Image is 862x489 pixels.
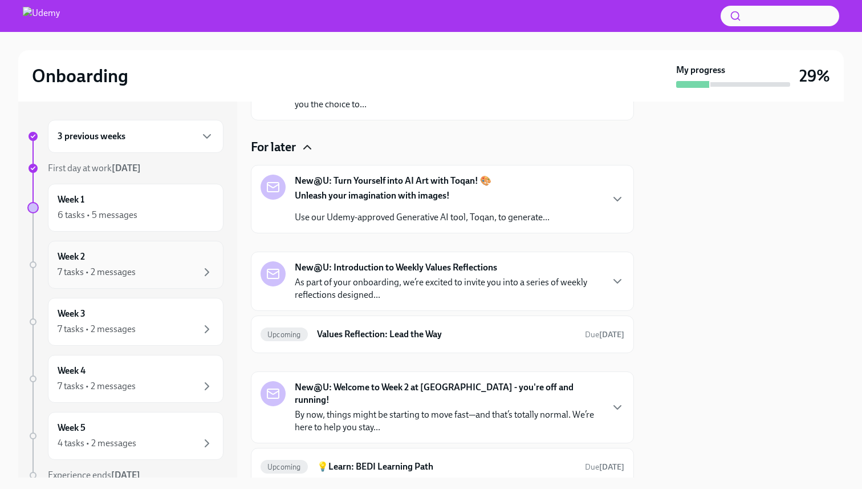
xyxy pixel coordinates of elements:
a: Upcoming💡Learn: BEDI Learning PathDue[DATE] [261,458,624,476]
span: October 18th, 2025 11:00 [585,462,624,472]
h3: 29% [799,66,830,86]
strong: [DATE] [111,470,140,480]
a: Week 16 tasks • 5 messages [27,184,223,232]
h6: Week 3 [58,308,86,320]
h4: For later [251,139,296,156]
strong: New@U: Introduction to Weekly Values Reflections [295,261,497,274]
h6: Week 4 [58,365,86,377]
div: 7 tasks • 2 messages [58,266,136,278]
a: First day at work[DATE] [27,162,223,175]
strong: Unleash your imagination with images! [295,190,450,201]
span: Due [585,330,624,340]
p: By now, things might be starting to move fast—and that’s totally normal. We’re here to help you s... [295,409,601,434]
a: Week 27 tasks • 2 messages [27,241,223,289]
a: Week 37 tasks • 2 messages [27,298,223,346]
div: 7 tasks • 2 messages [58,323,136,336]
a: Week 47 tasks • 2 messages [27,355,223,403]
p: Use our Udemy-approved Generative AI tool, Toqan, to generate... [295,211,550,224]
div: 6 tasks • 5 messages [58,209,137,221]
span: Due [585,462,624,472]
div: 7 tasks • 2 messages [58,380,136,393]
span: Experience ends [48,470,140,480]
a: UpcomingValues Reflection: Lead the WayDue[DATE] [261,325,624,343]
strong: [DATE] [112,163,141,173]
h6: 💡Learn: BEDI Learning Path [317,460,576,473]
h6: Week 5 [58,422,86,434]
h6: Week 2 [58,250,85,263]
a: Week 54 tasks • 2 messages [27,412,223,460]
h6: Values Reflection: Lead the Way [317,328,576,341]
div: 3 previous weeks [48,120,223,153]
div: For later [251,139,634,156]
span: Upcoming [261,463,308,471]
strong: My progress [676,64,725,76]
div: 4 tasks • 2 messages [58,437,136,450]
span: October 13th, 2025 10:00 [585,329,624,340]
span: Upcoming [261,330,308,339]
p: As part of your onboarding, we’re excited to invite you into a series of weekly reflections desig... [295,276,601,301]
h2: Onboarding [32,64,128,87]
strong: [DATE] [599,330,624,340]
h6: 3 previous weeks [58,130,125,143]
strong: New@U: Turn Yourself into AI Art with Toqan! 🎨 [295,175,491,187]
strong: New@U: Welcome to Week 2 at [GEOGRAPHIC_DATA] - you're off and running! [295,381,601,406]
h6: Week 1 [58,193,84,206]
img: Udemy [23,7,60,25]
span: First day at work [48,163,141,173]
strong: [DATE] [599,462,624,472]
